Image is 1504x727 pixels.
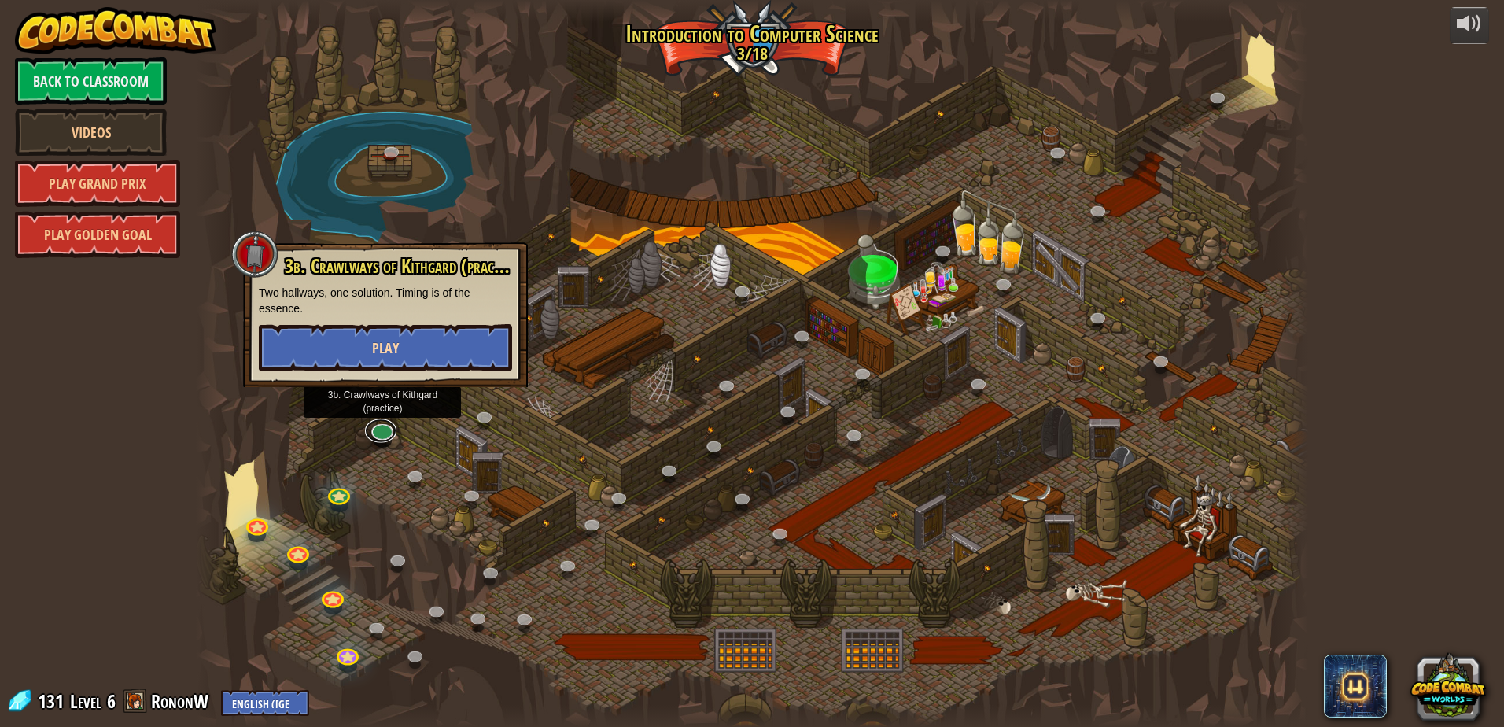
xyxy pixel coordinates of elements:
[151,688,213,714] a: RononW
[285,253,522,279] span: 3b. Crawlways of Kithgard (practice)
[70,688,101,714] span: Level
[1450,7,1489,44] button: Adjust volume
[259,324,512,371] button: Play
[15,7,216,54] img: CodeCombat - Learn how to code by playing a game
[15,160,180,207] a: Play Grand Prix
[107,688,116,714] span: 6
[15,109,167,156] a: Videos
[259,285,512,316] p: Two hallways, one solution. Timing is of the essence.
[372,338,399,358] span: Play
[15,211,180,258] a: Play Golden Goal
[15,57,167,105] a: Back to Classroom
[38,688,68,714] span: 131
